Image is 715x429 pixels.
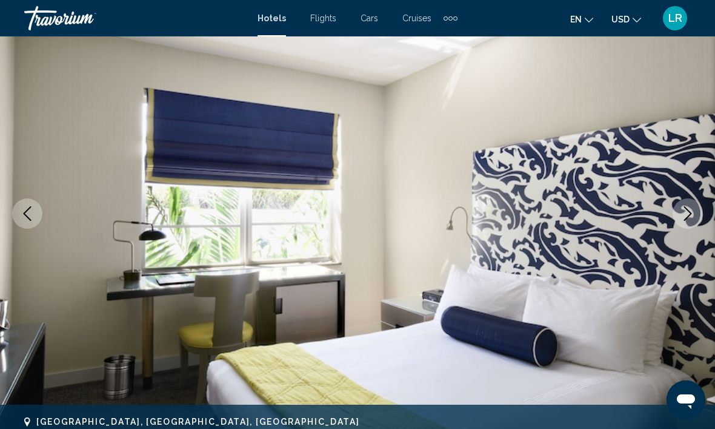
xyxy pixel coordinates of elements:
[258,13,286,23] a: Hotels
[570,15,582,24] span: en
[611,15,630,24] span: USD
[673,198,703,229] button: Next image
[611,10,641,28] button: Change currency
[310,13,336,23] a: Flights
[444,8,457,28] button: Extra navigation items
[12,198,42,229] button: Previous image
[361,13,378,23] a: Cars
[659,5,691,31] button: User Menu
[668,12,682,24] span: LR
[24,6,245,30] a: Travorium
[570,10,593,28] button: Change language
[36,417,359,427] span: [GEOGRAPHIC_DATA], [GEOGRAPHIC_DATA], [GEOGRAPHIC_DATA]
[402,13,431,23] a: Cruises
[667,380,705,419] iframe: Button to launch messaging window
